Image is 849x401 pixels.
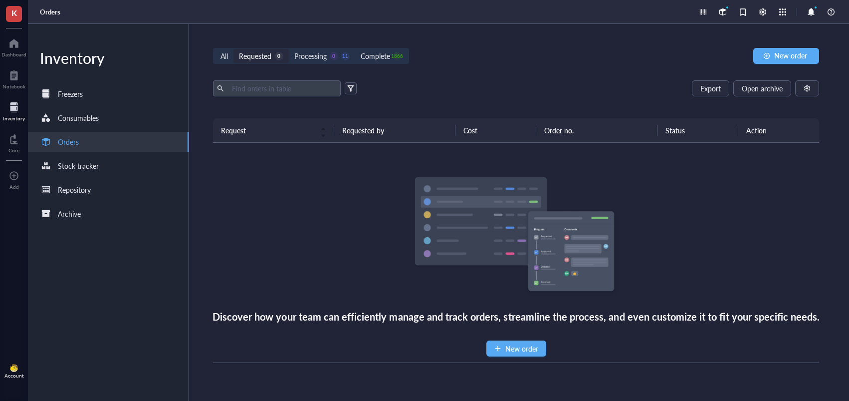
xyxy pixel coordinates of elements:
[738,118,819,142] th: Action
[414,177,619,297] img: Empty state
[58,88,83,99] div: Freezers
[11,6,17,19] span: K
[692,80,729,96] button: Export
[455,118,536,142] th: Cost
[8,131,19,153] a: Core
[213,118,334,142] th: Request
[294,50,327,61] div: Processing
[361,50,390,61] div: Complete
[28,156,189,176] a: Stock tracker
[28,84,189,104] a: Freezers
[9,184,19,190] div: Add
[8,147,19,153] div: Core
[753,48,819,64] button: New order
[228,81,337,96] input: Find orders in table
[28,108,189,128] a: Consumables
[3,115,25,121] div: Inventory
[536,118,657,142] th: Order no.
[774,51,807,59] span: New order
[28,204,189,224] a: Archive
[221,125,314,136] span: Request
[275,52,283,60] div: 0
[393,52,402,60] div: 1866
[2,83,25,89] div: Notebook
[4,373,24,379] div: Account
[28,48,189,68] div: Inventory
[1,51,26,57] div: Dashboard
[213,48,409,64] div: segmented control
[58,112,99,123] div: Consumables
[239,50,271,61] div: Requested
[742,84,783,92] span: Open archive
[3,99,25,121] a: Inventory
[330,52,338,60] div: 0
[212,309,820,325] div: Discover how your team can efficiently manage and track orders, streamline the process, and even ...
[28,180,189,200] a: Repository
[220,50,228,61] div: All
[58,160,99,171] div: Stock tracker
[486,341,546,357] button: New order
[733,80,791,96] button: Open archive
[505,343,538,354] span: New order
[58,184,91,195] div: Repository
[1,35,26,57] a: Dashboard
[10,364,18,372] img: da48f3c6-a43e-4a2d-aade-5eac0d93827f.jpeg
[40,7,62,16] a: Orders
[334,118,455,142] th: Requested by
[700,84,721,92] span: Export
[58,136,79,147] div: Orders
[657,118,738,142] th: Status
[2,67,25,89] a: Notebook
[28,132,189,152] a: Orders
[58,208,81,219] div: Archive
[341,52,350,60] div: 11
